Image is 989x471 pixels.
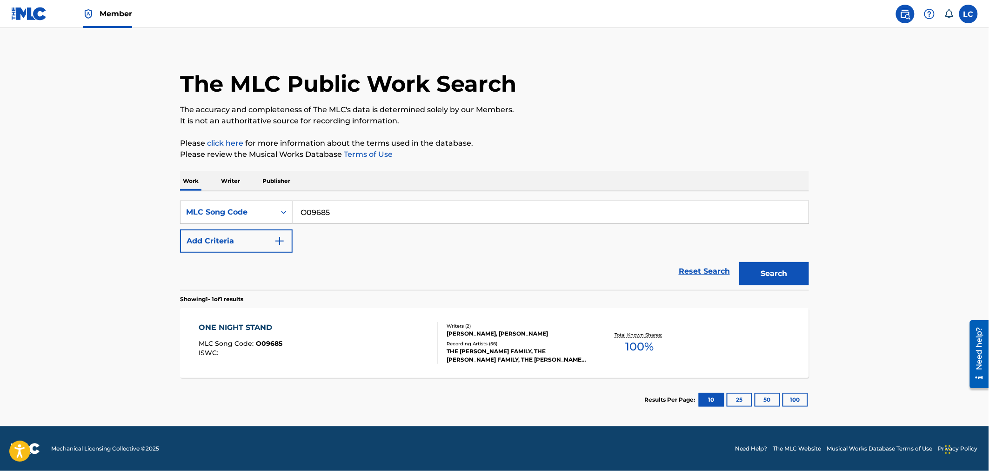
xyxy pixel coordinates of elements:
[920,5,939,23] div: Help
[11,443,40,454] img: logo
[938,444,978,453] a: Privacy Policy
[447,323,587,330] div: Writers ( 2 )
[260,171,293,191] p: Publisher
[942,426,989,471] iframe: Chat Widget
[83,8,94,20] img: Top Rightsholder
[727,393,752,407] button: 25
[256,339,283,348] span: O09685
[218,171,243,191] p: Writer
[199,339,256,348] span: MLC Song Code :
[755,393,780,407] button: 50
[945,436,951,464] div: Drag
[959,5,978,23] div: User Menu
[51,444,159,453] span: Mechanical Licensing Collective © 2025
[186,207,270,218] div: MLC Song Code
[207,139,243,148] a: click here
[180,295,243,303] p: Showing 1 - 1 of 1 results
[944,9,954,19] div: Notifications
[180,70,516,98] h1: The MLC Public Work Search
[827,444,933,453] a: Musical Works Database Terms of Use
[782,393,808,407] button: 100
[11,7,47,20] img: MLC Logo
[199,322,283,333] div: ONE NIGHT STAND
[180,115,809,127] p: It is not an authoritative source for recording information.
[180,229,293,253] button: Add Criteria
[615,331,664,338] p: Total Known Shares:
[180,171,201,191] p: Work
[447,340,587,347] div: Recording Artists ( 56 )
[699,393,724,407] button: 10
[644,396,697,404] p: Results Per Page:
[735,444,768,453] a: Need Help?
[274,235,285,247] img: 9d2ae6d4665cec9f34b9.svg
[180,149,809,160] p: Please review the Musical Works Database
[900,8,911,20] img: search
[447,330,587,338] div: [PERSON_NAME], [PERSON_NAME]
[180,104,809,115] p: The accuracy and completeness of The MLC's data is determined solely by our Members.
[100,8,132,19] span: Member
[625,338,654,355] span: 100 %
[674,261,735,282] a: Reset Search
[180,201,809,290] form: Search Form
[739,262,809,285] button: Search
[924,8,935,20] img: help
[773,444,822,453] a: The MLC Website
[180,308,809,378] a: ONE NIGHT STANDMLC Song Code:O09685ISWC:Writers (2)[PERSON_NAME], [PERSON_NAME]Recording Artists ...
[963,316,989,391] iframe: Resource Center
[199,349,221,357] span: ISWC :
[180,138,809,149] p: Please for more information about the terms used in the database.
[447,347,587,364] div: THE [PERSON_NAME] FAMILY, THE [PERSON_NAME] FAMILY, THE [PERSON_NAME] FAMILY, THE [PERSON_NAME] F...
[342,150,393,159] a: Terms of Use
[896,5,915,23] a: Public Search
